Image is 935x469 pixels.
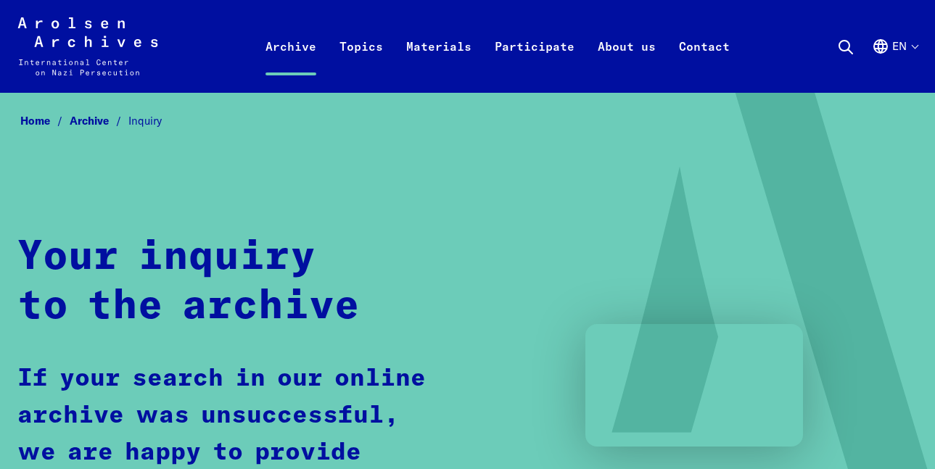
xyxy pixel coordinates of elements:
[254,35,328,93] a: Archive
[328,35,395,93] a: Topics
[395,35,483,93] a: Materials
[128,114,162,128] span: Inquiry
[254,17,741,75] nav: Primary
[20,114,70,128] a: Home
[483,35,586,93] a: Participate
[17,237,360,327] strong: Your inquiry to the archive
[667,35,741,93] a: Contact
[70,114,128,128] a: Archive
[872,38,918,90] button: English, language selection
[17,110,918,132] nav: Breadcrumb
[586,35,667,93] a: About us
